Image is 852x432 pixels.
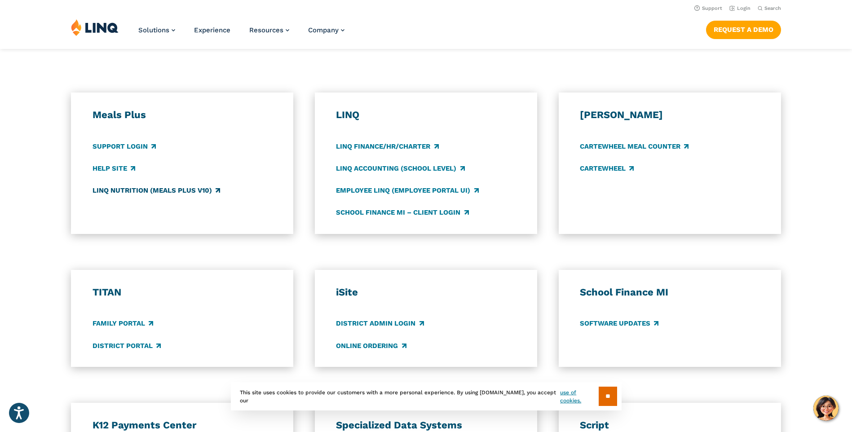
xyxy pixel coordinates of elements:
button: Hello, have a question? Let’s chat. [813,396,839,421]
a: Request a Demo [706,21,781,39]
a: District Admin Login [336,319,424,329]
a: Experience [194,26,230,34]
h3: Meals Plus [93,109,272,121]
span: Solutions [138,26,169,34]
a: School Finance MI – Client Login [336,207,468,217]
h3: School Finance MI [580,286,759,299]
a: Help Site [93,163,135,173]
a: Online Ordering [336,341,406,351]
a: Company [308,26,344,34]
h3: TITAN [93,286,272,299]
a: LINQ Nutrition (Meals Plus v10) [93,185,220,195]
h3: Specialized Data Systems [336,419,516,432]
span: Resources [249,26,283,34]
a: Resources [249,26,289,34]
button: Open Search Bar [758,5,781,12]
a: use of cookies. [560,388,598,405]
a: CARTEWHEEL Meal Counter [580,141,689,151]
div: This site uses cookies to provide our customers with a more personal experience. By using [DOMAIN... [231,382,622,410]
a: Solutions [138,26,175,34]
span: Company [308,26,339,34]
span: Search [764,5,781,11]
a: Software Updates [580,319,658,329]
a: District Portal [93,341,161,351]
a: Employee LINQ (Employee Portal UI) [336,185,478,195]
a: Support [694,5,722,11]
a: LINQ Accounting (school level) [336,163,464,173]
h3: K12 Payments Center [93,419,272,432]
h3: LINQ [336,109,516,121]
h3: iSite [336,286,516,299]
nav: Primary Navigation [138,19,344,48]
a: Family Portal [93,319,153,329]
a: CARTEWHEEL [580,163,634,173]
a: LINQ Finance/HR/Charter [336,141,438,151]
nav: Button Navigation [706,19,781,39]
a: Login [729,5,750,11]
h3: Script [580,419,759,432]
a: Support Login [93,141,156,151]
h3: [PERSON_NAME] [580,109,759,121]
img: LINQ | K‑12 Software [71,19,119,36]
